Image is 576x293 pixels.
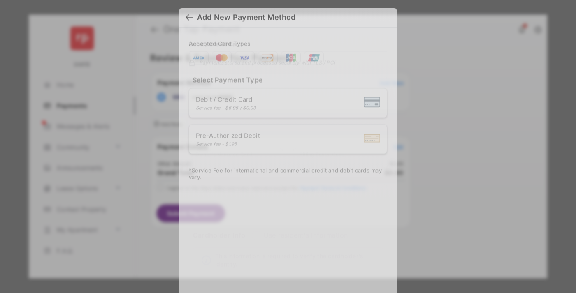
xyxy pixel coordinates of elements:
div: Payments stored and processed securely with TLS / PCI [189,58,387,66]
label: Use resident's information [264,231,348,240]
h4: Debit / Credit Card [189,41,242,48]
iframe: Credit card field [189,112,387,148]
span: This information is required to verify the cardholder's identity. [215,252,379,269]
strong: Cardholder Info [193,231,246,254]
div: Add New Payment Method [197,13,295,22]
span: Accepted Card Types [189,40,254,47]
